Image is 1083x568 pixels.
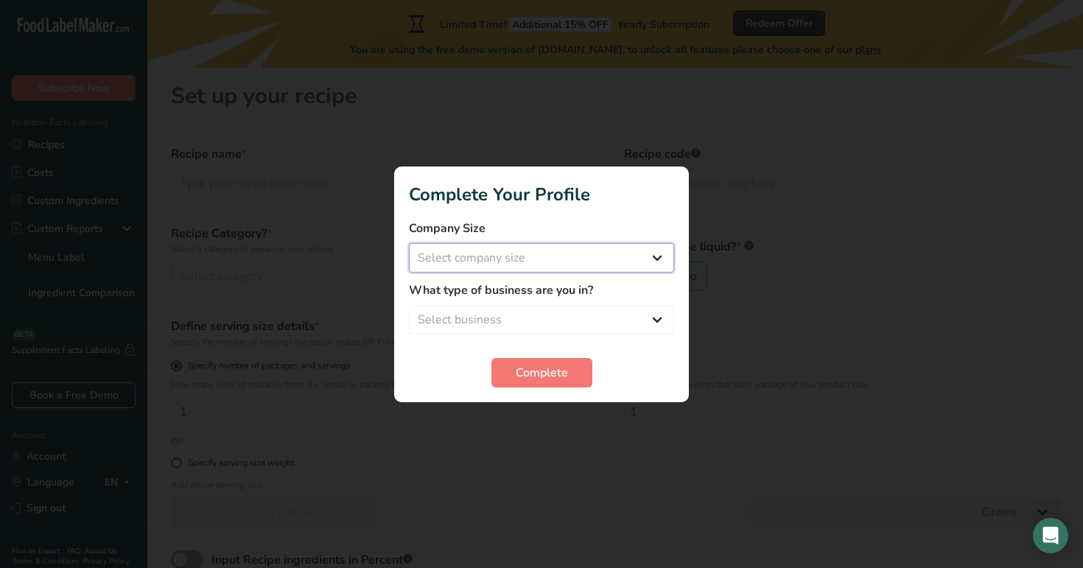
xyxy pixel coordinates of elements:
span: Complete [516,364,568,382]
label: Company Size [409,220,674,237]
button: Complete [491,358,592,388]
div: Open Intercom Messenger [1033,518,1068,553]
label: What type of business are you in? [409,281,674,299]
h1: Complete Your Profile [409,181,674,208]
